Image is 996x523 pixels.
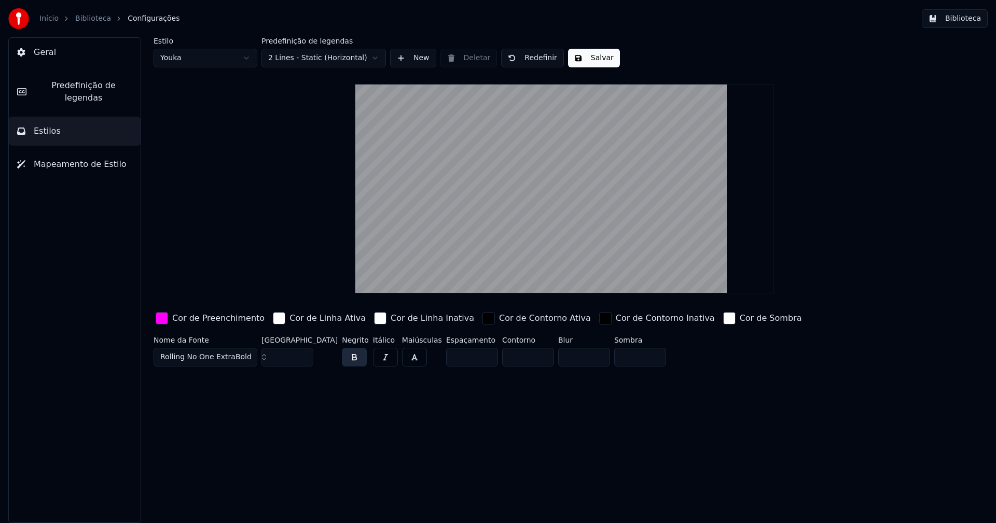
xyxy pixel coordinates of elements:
label: [GEOGRAPHIC_DATA] [261,336,338,344]
button: Cor de Sombra [721,310,804,327]
label: Itálico [373,336,398,344]
label: Negrito [342,336,369,344]
button: Redefinir [501,49,564,67]
button: Salvar [568,49,620,67]
button: Cor de Contorno Ativa [480,310,593,327]
div: Cor de Contorno Ativa [499,312,591,324]
label: Predefinição de legendas [261,37,386,45]
span: Rolling No One ExtraBold [160,352,252,362]
span: Configurações [128,13,179,24]
button: Mapeamento de Estilo [9,150,141,179]
label: Estilo [154,37,257,45]
button: Cor de Preenchimento [154,310,267,327]
span: Geral [34,46,56,59]
button: Geral [9,38,141,67]
span: Estilos [34,125,61,137]
label: Blur [558,336,610,344]
div: Cor de Linha Ativa [289,312,366,324]
nav: breadcrumb [39,13,179,24]
button: Predefinição de legendas [9,71,141,112]
label: Nome da Fonte [154,336,257,344]
div: Cor de Contorno Inativa [616,312,715,324]
div: Cor de Linha Inativa [391,312,474,324]
button: New [390,49,436,67]
button: Biblioteca [922,9,988,28]
span: Predefinição de legendas [35,79,132,104]
label: Sombra [614,336,666,344]
button: Cor de Linha Inativa [372,310,476,327]
label: Espaçamento [446,336,498,344]
button: Cor de Contorno Inativa [597,310,717,327]
span: Mapeamento de Estilo [34,158,127,171]
a: Biblioteca [75,13,111,24]
button: Cor de Linha Ativa [271,310,368,327]
div: Cor de Sombra [740,312,802,324]
label: Contorno [502,336,554,344]
a: Início [39,13,59,24]
label: Maiúsculas [402,336,442,344]
button: Estilos [9,117,141,146]
div: Cor de Preenchimento [172,312,265,324]
img: youka [8,8,29,29]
